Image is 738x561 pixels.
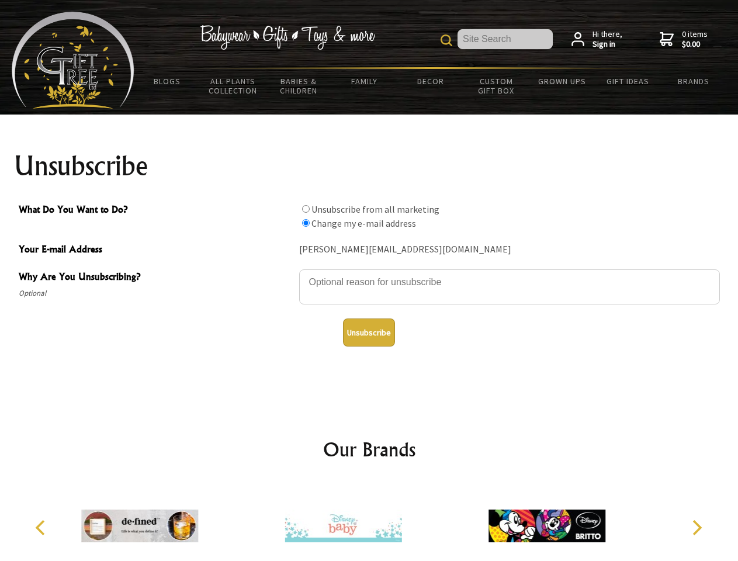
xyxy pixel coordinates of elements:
input: Site Search [458,29,553,49]
img: Babywear - Gifts - Toys & more [200,25,375,50]
span: Optional [19,286,293,300]
a: Gift Ideas [595,69,661,93]
span: Your E-mail Address [19,242,293,259]
div: [PERSON_NAME][EMAIL_ADDRESS][DOMAIN_NAME] [299,241,720,259]
a: BLOGS [134,69,200,93]
a: Babies & Children [266,69,332,103]
h1: Unsubscribe [14,152,725,180]
a: Hi there,Sign in [571,29,622,50]
span: What Do You Want to Do? [19,202,293,219]
a: Grown Ups [529,69,595,93]
textarea: Why Are You Unsubscribing? [299,269,720,304]
span: 0 items [682,29,708,50]
img: Babyware - Gifts - Toys and more... [12,12,134,109]
button: Unsubscribe [343,318,395,347]
input: What Do You Want to Do? [302,219,310,227]
span: Hi there, [593,29,622,50]
strong: $0.00 [682,39,708,50]
label: Unsubscribe from all marketing [311,203,439,215]
a: Brands [661,69,727,93]
input: What Do You Want to Do? [302,205,310,213]
a: All Plants Collection [200,69,266,103]
a: Custom Gift Box [463,69,529,103]
label: Change my e-mail address [311,217,416,229]
span: Why Are You Unsubscribing? [19,269,293,286]
button: Next [684,515,709,541]
strong: Sign in [593,39,622,50]
button: Previous [29,515,55,541]
a: Decor [397,69,463,93]
a: Family [332,69,398,93]
img: product search [441,34,452,46]
h2: Our Brands [23,435,715,463]
a: 0 items$0.00 [660,29,708,50]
